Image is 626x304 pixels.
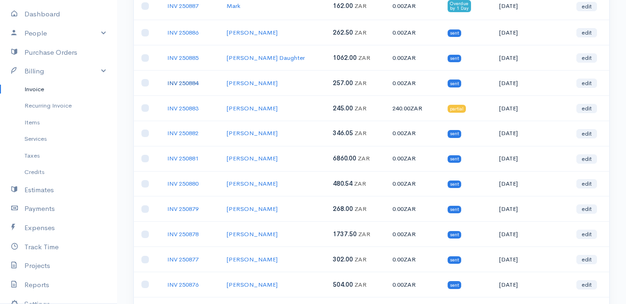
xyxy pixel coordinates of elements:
[333,104,353,112] span: 245.00
[385,171,440,196] td: 0.00
[227,29,278,36] a: [PERSON_NAME]
[167,2,199,10] a: INV 250887
[404,29,416,36] span: ZAR
[385,20,440,45] td: 0.00
[354,180,366,188] span: ZAR
[576,204,597,214] a: edit
[576,104,597,113] a: edit
[492,247,569,272] td: [DATE]
[227,79,278,87] a: [PERSON_NAME]
[358,154,370,162] span: ZAR
[333,154,356,162] span: 6860.00
[492,222,569,247] td: [DATE]
[333,29,353,36] span: 262.50
[167,205,199,213] a: INV 250879
[333,281,353,289] span: 504.00
[448,155,461,163] span: sent
[404,54,416,62] span: ZAR
[492,146,569,171] td: [DATE]
[404,205,416,213] span: ZAR
[404,255,416,263] span: ZAR
[492,95,569,121] td: [DATE]
[333,180,353,188] span: 480.54
[576,280,597,290] a: edit
[167,180,199,188] a: INV 250880
[333,230,357,238] span: 1737.50
[227,54,305,62] a: [PERSON_NAME] Daughter
[448,105,466,112] span: partial
[576,28,597,37] a: edit
[333,2,353,10] span: 162.00
[227,281,278,289] a: [PERSON_NAME]
[167,255,199,263] a: INV 250877
[404,2,416,10] span: ZAR
[227,255,278,263] a: [PERSON_NAME]
[354,29,367,36] span: ZAR
[385,95,440,121] td: 240.00
[448,130,461,138] span: sent
[385,272,440,297] td: 0.00
[354,281,367,289] span: ZAR
[227,2,240,10] a: Mark
[227,154,278,162] a: [PERSON_NAME]
[492,171,569,196] td: [DATE]
[167,29,199,36] a: INV 250886
[404,129,416,137] span: ZAR
[227,230,278,238] a: [PERSON_NAME]
[385,222,440,247] td: 0.00
[333,79,353,87] span: 257.00
[404,180,416,188] span: ZAR
[492,272,569,297] td: [DATE]
[227,205,278,213] a: [PERSON_NAME]
[385,121,440,146] td: 0.00
[354,2,367,10] span: ZAR
[576,230,597,239] a: edit
[354,129,367,137] span: ZAR
[576,79,597,88] a: edit
[167,281,199,289] a: INV 250876
[354,255,367,263] span: ZAR
[227,180,278,188] a: [PERSON_NAME]
[576,255,597,264] a: edit
[227,129,278,137] a: [PERSON_NAME]
[492,121,569,146] td: [DATE]
[492,196,569,222] td: [DATE]
[404,79,416,87] span: ZAR
[385,247,440,272] td: 0.00
[354,205,367,213] span: ZAR
[410,104,422,112] span: ZAR
[448,256,461,264] span: sent
[576,53,597,63] a: edit
[576,2,597,11] a: edit
[448,206,461,213] span: sent
[404,230,416,238] span: ZAR
[167,104,199,112] a: INV 250883
[333,54,357,62] span: 1062.00
[492,20,569,45] td: [DATE]
[404,281,416,289] span: ZAR
[167,54,199,62] a: INV 250885
[576,154,597,164] a: edit
[448,55,461,62] span: sent
[167,129,199,137] a: INV 250882
[385,71,440,96] td: 0.00
[385,146,440,171] td: 0.00
[492,45,569,71] td: [DATE]
[448,29,461,37] span: sent
[576,179,597,188] a: edit
[333,205,353,213] span: 268.00
[358,230,370,238] span: ZAR
[492,71,569,96] td: [DATE]
[333,255,353,263] span: 302.00
[354,79,367,87] span: ZAR
[448,181,461,188] span: sent
[167,154,199,162] a: INV 250881
[385,196,440,222] td: 0.00
[404,154,416,162] span: ZAR
[358,54,370,62] span: ZAR
[576,129,597,138] a: edit
[385,45,440,71] td: 0.00
[167,79,199,87] a: INV 250884
[333,129,353,137] span: 346.05
[354,104,367,112] span: ZAR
